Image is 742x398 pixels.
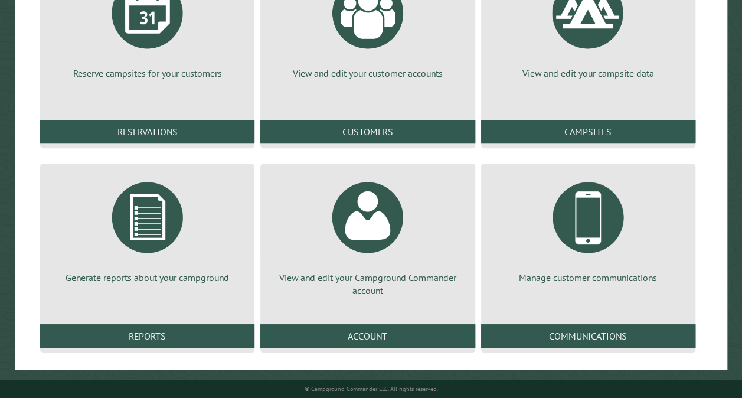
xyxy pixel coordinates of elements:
[305,385,438,393] small: © Campground Commander LLC. All rights reserved.
[54,173,240,284] a: Generate reports about your campground
[481,324,695,348] a: Communications
[40,324,254,348] a: Reports
[274,271,460,298] p: View and edit your Campground Commander account
[274,173,460,298] a: View and edit your Campground Commander account
[260,120,475,143] a: Customers
[481,120,695,143] a: Campsites
[495,271,681,284] p: Manage customer communications
[54,271,240,284] p: Generate reports about your campground
[260,324,475,348] a: Account
[274,67,460,80] p: View and edit your customer accounts
[495,67,681,80] p: View and edit your campsite data
[54,67,240,80] p: Reserve campsites for your customers
[495,173,681,284] a: Manage customer communications
[40,120,254,143] a: Reservations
